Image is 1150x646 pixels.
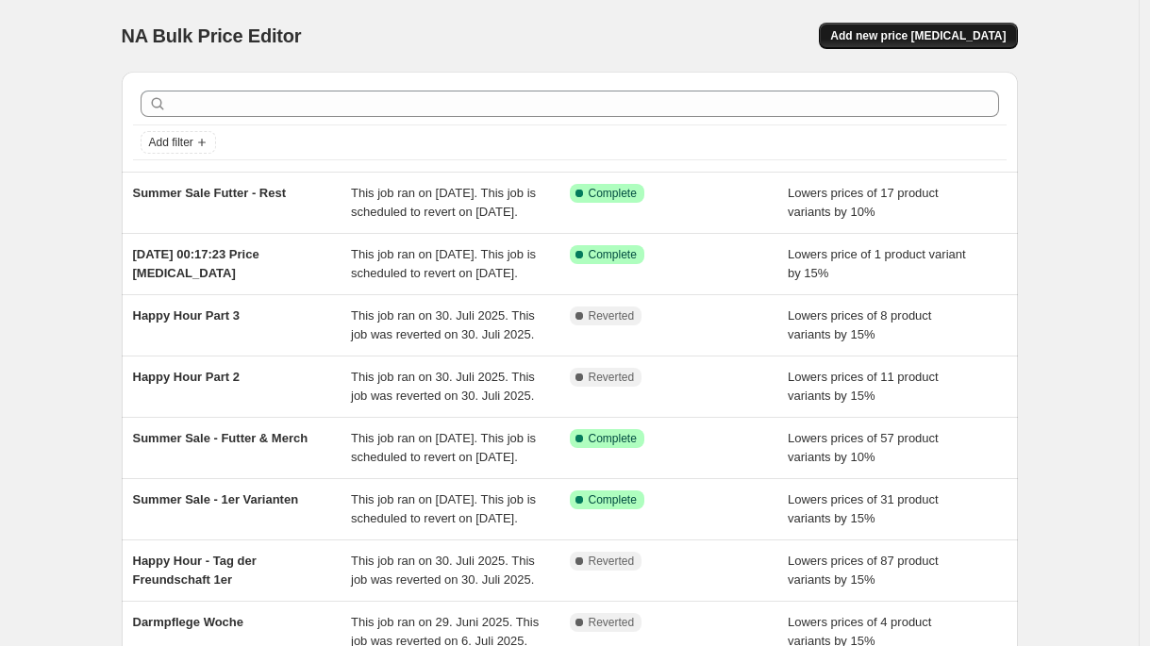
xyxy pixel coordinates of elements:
span: This job ran on [DATE]. This job is scheduled to revert on [DATE]. [351,247,536,280]
span: Summer Sale Futter - Rest [133,186,287,200]
span: This job ran on [DATE]. This job is scheduled to revert on [DATE]. [351,431,536,464]
button: Add filter [141,131,216,154]
span: Lowers prices of 57 product variants by 10% [788,431,939,464]
span: Summer Sale - Futter & Merch [133,431,308,445]
span: Complete [589,186,637,201]
span: Reverted [589,615,635,630]
span: Lowers prices of 17 product variants by 10% [788,186,939,219]
span: Lowers prices of 31 product variants by 15% [788,492,939,525]
span: Summer Sale - 1er Varianten [133,492,299,506]
span: This job ran on [DATE]. This job is scheduled to revert on [DATE]. [351,492,536,525]
span: Lowers prices of 8 product variants by 15% [788,308,931,341]
span: Add filter [149,135,193,150]
span: NA Bulk Price Editor [122,25,302,46]
span: [DATE] 00:17:23 Price [MEDICAL_DATA] [133,247,259,280]
button: Add new price [MEDICAL_DATA] [819,23,1017,49]
span: Happy Hour Part 3 [133,308,240,323]
span: Happy Hour Part 2 [133,370,240,384]
span: Complete [589,492,637,507]
span: Lowers prices of 87 product variants by 15% [788,554,939,587]
span: This job ran on 30. Juli 2025. This job was reverted on 30. Juli 2025. [351,554,535,587]
span: Reverted [589,370,635,385]
span: Reverted [589,308,635,323]
span: Lowers price of 1 product variant by 15% [788,247,966,280]
span: Add new price [MEDICAL_DATA] [830,28,1006,43]
span: This job ran on 30. Juli 2025. This job was reverted on 30. Juli 2025. [351,370,535,403]
span: Happy Hour - Tag der Freundschaft 1er [133,554,257,587]
span: This job ran on 30. Juli 2025. This job was reverted on 30. Juli 2025. [351,308,535,341]
span: This job ran on [DATE]. This job is scheduled to revert on [DATE]. [351,186,536,219]
span: Complete [589,247,637,262]
span: Complete [589,431,637,446]
span: Reverted [589,554,635,569]
span: Darmpflege Woche [133,615,244,629]
span: Lowers prices of 11 product variants by 15% [788,370,939,403]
